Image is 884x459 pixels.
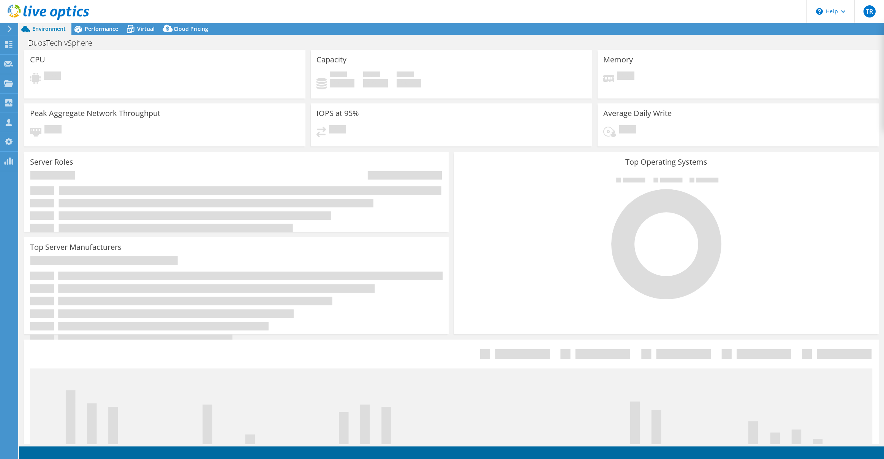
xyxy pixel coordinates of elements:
span: Pending [44,71,61,82]
h3: Average Daily Write [603,109,672,118]
h3: Capacity [316,56,346,64]
h3: Top Server Manufacturers [30,243,122,251]
h4: 0 GiB [330,79,354,87]
h3: Peak Aggregate Network Throughput [30,109,160,118]
span: Cloud Pricing [174,25,208,32]
span: Performance [85,25,118,32]
span: Used [330,71,347,79]
span: Total [397,71,414,79]
span: Virtual [137,25,155,32]
h3: IOPS at 95% [316,109,359,118]
span: Environment [32,25,66,32]
h3: Server Roles [30,158,73,166]
h4: 0 GiB [363,79,388,87]
span: Pending [617,71,634,82]
span: Pending [329,125,346,135]
span: Pending [619,125,636,135]
span: Free [363,71,380,79]
svg: \n [816,8,823,15]
span: Pending [44,125,62,135]
h4: 0 GiB [397,79,421,87]
h3: Memory [603,56,633,64]
h3: Top Operating Systems [460,158,873,166]
h3: CPU [30,56,45,64]
h1: DuosTech vSphere [25,39,104,47]
span: TR [863,5,876,17]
